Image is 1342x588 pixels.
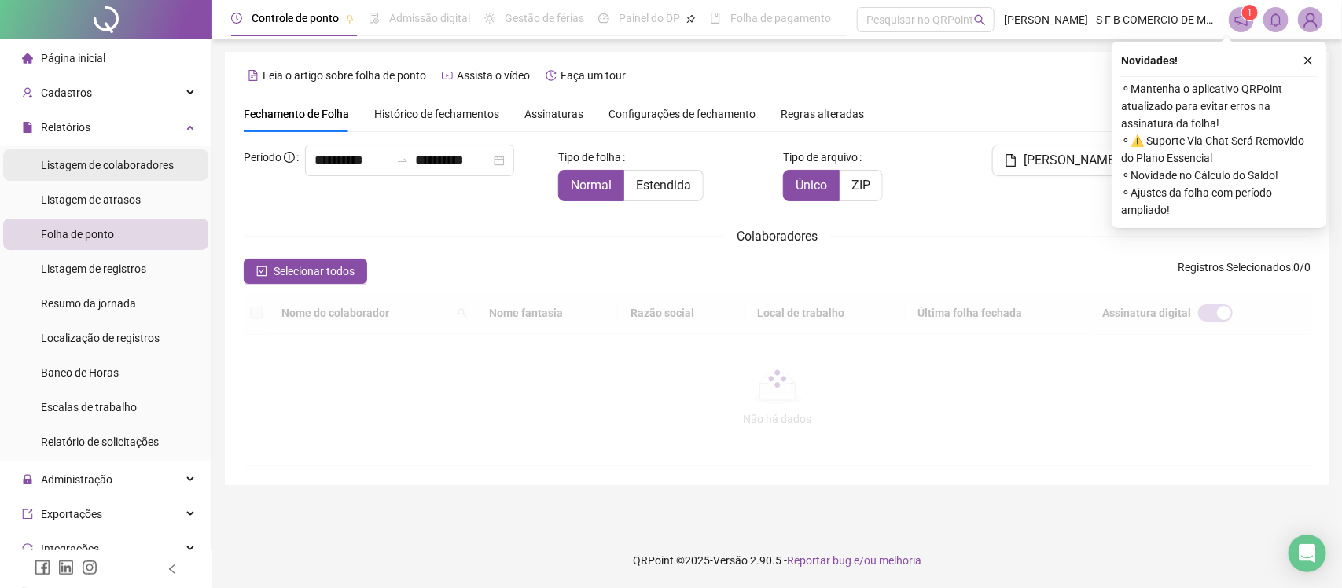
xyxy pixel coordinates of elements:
span: Listagem de colaboradores [41,159,174,171]
span: ⚬ Mantenha o aplicativo QRPoint atualizado para evitar erros na assinatura da folha! [1121,80,1318,132]
span: ZIP [851,178,870,193]
img: 82559 [1299,8,1322,31]
span: Estendida [636,178,691,193]
span: swap-right [396,154,409,167]
span: to [396,154,409,167]
div: Open Intercom Messenger [1289,535,1326,572]
span: youtube [442,70,453,81]
span: 1 [1248,7,1253,18]
button: Selecionar todos [244,259,367,284]
span: Tipo de arquivo [783,149,858,166]
span: Listagem de registros [41,263,146,275]
span: pushpin [345,14,355,24]
span: Escalas de trabalho [41,401,137,413]
sup: 1 [1242,5,1258,20]
span: Relatórios [41,121,90,134]
span: book [710,13,721,24]
span: history [546,70,557,81]
span: search [974,14,986,26]
span: Exportações [41,508,102,520]
span: file [22,122,33,133]
span: Resumo da jornada [41,297,136,310]
span: ⚬ Ajustes da folha com período ampliado! [1121,184,1318,219]
span: Cadastros [41,86,92,99]
span: Relatório de solicitações [41,435,159,448]
span: Novidades ! [1121,52,1178,69]
span: Banco de Horas [41,366,119,379]
span: Localização de registros [41,332,160,344]
span: Admissão digital [389,12,470,24]
span: Assinaturas [524,108,583,119]
span: sun [484,13,495,24]
span: Faça um tour [561,69,626,82]
span: bell [1269,13,1283,27]
span: Selecionar todos [274,263,355,280]
span: [PERSON_NAME] - S F B COMERCIO DE MOVEIS E ELETRO [1004,11,1219,28]
span: sync [22,543,33,554]
span: dashboard [598,13,609,24]
button: [PERSON_NAME] [992,145,1131,176]
span: Folha de pagamento [730,12,831,24]
span: info-circle [284,152,295,163]
span: Listagem de atrasos [41,193,141,206]
span: Período [244,151,281,164]
span: export [22,509,33,520]
span: Administração [41,473,112,486]
span: Página inicial [41,52,105,64]
span: Fechamento de Folha [244,108,349,120]
span: Normal [571,178,612,193]
span: pushpin [686,14,696,24]
span: Único [796,178,827,193]
span: check-square [256,266,267,277]
span: user-add [22,87,33,98]
span: Tipo de folha [558,149,621,166]
span: ⚬ Novidade no Cálculo do Saldo! [1121,167,1318,184]
span: close [1303,55,1314,66]
span: notification [1234,13,1248,27]
span: Histórico de fechamentos [374,108,499,120]
span: Colaboradores [737,229,818,244]
span: Configurações de fechamento [608,108,756,119]
span: Painel do DP [619,12,680,24]
span: linkedin [58,560,74,575]
span: Registros Selecionados [1178,261,1291,274]
span: Regras alteradas [781,108,864,119]
span: [PERSON_NAME] [1024,151,1118,170]
span: file-done [369,13,380,24]
span: Controle de ponto [252,12,339,24]
span: ⚬ ⚠️ Suporte Via Chat Será Removido do Plano Essencial [1121,132,1318,167]
span: Gestão de férias [505,12,584,24]
span: Integrações [41,542,99,555]
span: Versão [713,554,748,567]
span: instagram [82,560,97,575]
span: : 0 / 0 [1178,259,1311,284]
span: Reportar bug e/ou melhoria [787,554,921,567]
span: file-text [248,70,259,81]
span: home [22,53,33,64]
span: Assista o vídeo [457,69,530,82]
span: lock [22,474,33,485]
span: file [1005,154,1017,167]
span: Leia o artigo sobre folha de ponto [263,69,426,82]
footer: QRPoint © 2025 - 2.90.5 - [212,533,1342,588]
span: facebook [35,560,50,575]
span: left [167,564,178,575]
span: clock-circle [231,13,242,24]
span: Folha de ponto [41,228,114,241]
